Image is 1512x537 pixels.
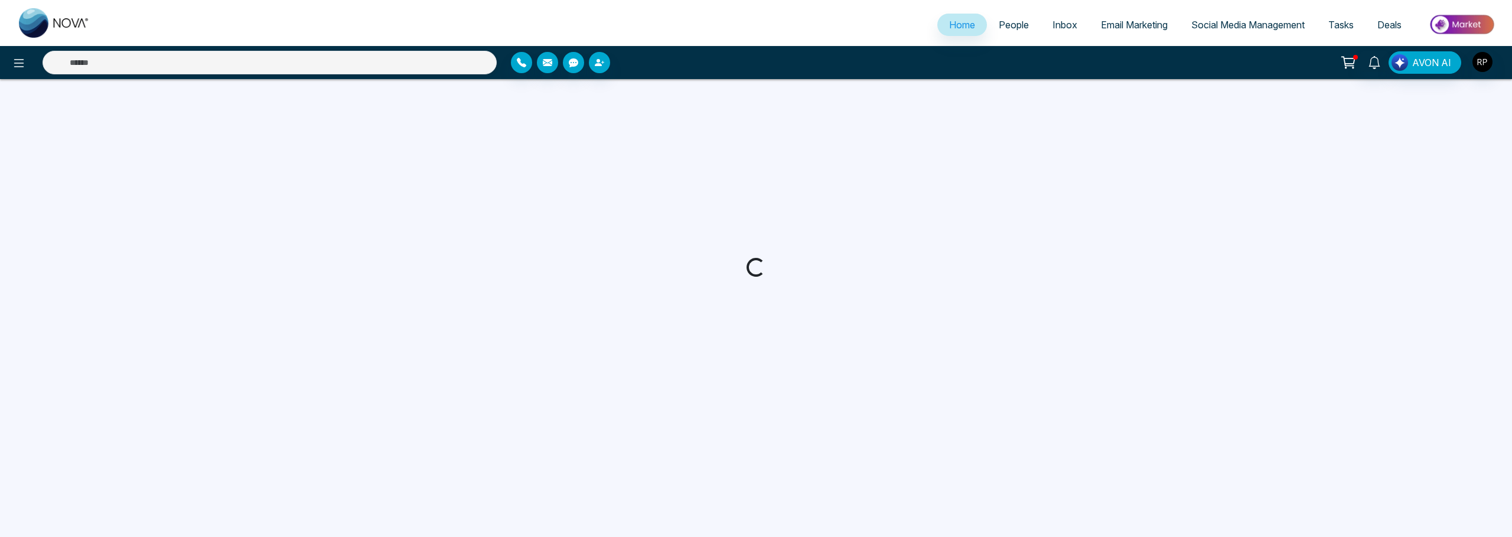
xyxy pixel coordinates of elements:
a: Home [937,14,987,36]
span: Inbox [1052,19,1077,31]
span: Social Media Management [1191,19,1305,31]
img: Market-place.gif [1419,11,1505,38]
a: Deals [1366,14,1413,36]
span: Deals [1377,19,1402,31]
img: Lead Flow [1392,54,1408,71]
span: Home [949,19,975,31]
img: Nova CRM Logo [19,8,90,38]
a: Email Marketing [1089,14,1179,36]
a: Inbox [1041,14,1089,36]
img: User Avatar [1472,52,1493,72]
span: Tasks [1328,19,1354,31]
button: AVON AI [1389,51,1461,74]
a: Social Media Management [1179,14,1317,36]
span: People [999,19,1029,31]
span: AVON AI [1412,55,1451,70]
a: Tasks [1317,14,1366,36]
span: Email Marketing [1101,19,1168,31]
a: People [987,14,1041,36]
